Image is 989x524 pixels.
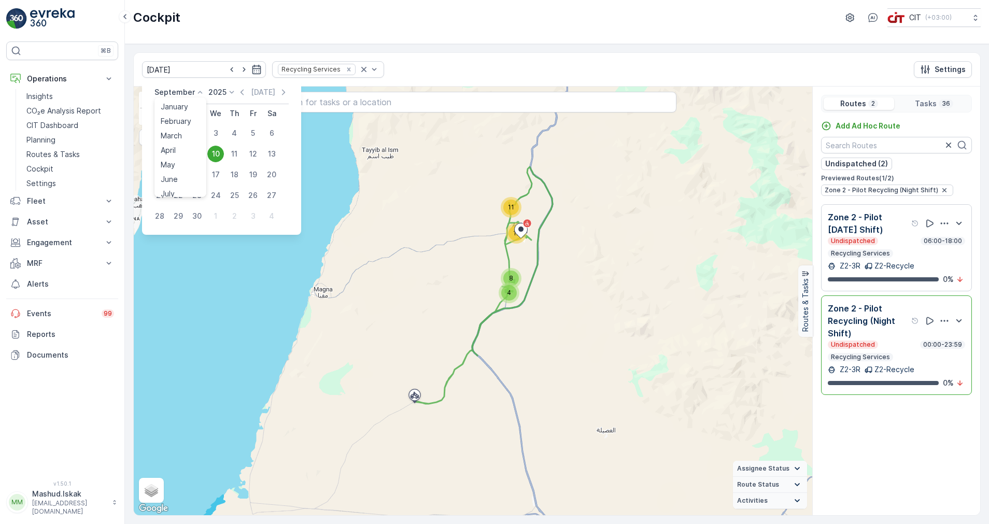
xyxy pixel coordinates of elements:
button: Operations [6,68,118,89]
a: CO₂e Analysis Report [22,104,118,118]
th: Wednesday [206,104,225,123]
th: Friday [244,104,262,123]
p: Z2-Recycle [874,364,914,375]
summary: Route Status [733,477,807,493]
ul: Menu [154,97,206,197]
p: Zone 2 - Pilot [DATE] Shift) [828,211,909,236]
div: 10 [207,146,224,162]
a: Documents [6,345,118,365]
span: Zone 2 - Pilot Recycling (Night Shift) [825,186,938,194]
div: 4 [226,125,243,141]
a: Settings [22,176,118,191]
p: Recycling Services [830,249,891,258]
p: Z2-Recycle [874,261,914,271]
p: Routes [840,98,866,109]
p: 00:00-23:59 [922,341,963,349]
span: April [161,145,176,155]
p: [EMAIL_ADDRESS][DOMAIN_NAME] [32,499,107,516]
div: 4 [263,208,280,224]
div: Recycling Services [278,64,342,74]
a: Planning [22,133,118,147]
div: 29 [170,208,187,224]
div: 28 [151,208,168,224]
p: Operations [27,74,97,84]
th: Saturday [262,104,281,123]
span: 8 [509,274,513,282]
div: 1 [207,208,224,224]
p: 99 [104,309,112,318]
div: 14 [151,166,168,183]
p: 2 [870,100,876,108]
span: July [161,189,175,199]
button: Settings [914,61,972,78]
span: June [161,174,178,185]
p: Settings [26,178,56,189]
button: Fleet [6,191,118,211]
p: September [154,87,195,97]
button: MMMashud.Iskak[EMAIL_ADDRESS][DOMAIN_NAME] [6,489,118,516]
a: Zoom Out [140,108,156,124]
span: Route Status [737,480,779,489]
p: Add Ad Hoc Route [836,121,900,131]
a: Reports [6,324,118,345]
div: 25 [226,187,243,204]
summary: Activities [733,493,807,509]
p: Insights [26,91,53,102]
div: 13 [263,146,280,162]
p: Undispatched [830,237,876,245]
p: ⌘B [101,47,111,55]
p: 0 % [943,274,954,285]
a: Cockpit [22,162,118,176]
div: 2 [226,208,243,224]
p: Previewed Routes ( 1 / 2 ) [821,174,972,182]
button: Engagement [6,232,118,253]
div: 20 [263,166,280,183]
a: Alerts [6,274,118,294]
p: Cockpit [133,9,180,26]
div: 30 [189,208,205,224]
span: Activities [737,497,768,505]
div: 11 [501,197,521,218]
p: Recycling Services [830,353,891,361]
a: Layers [140,479,163,502]
p: MRF [27,258,97,268]
div: Help Tooltip Icon [911,219,920,228]
p: Undispatched (2) [825,159,888,169]
input: Search for tasks or a location [270,92,676,112]
div: 27 [263,187,280,204]
p: Events [27,308,95,319]
div: 12 [506,223,527,244]
div: Remove Recycling Services [343,65,355,74]
a: Zoom In [140,93,156,108]
button: Asset [6,211,118,232]
p: Routes & Tasks [800,278,811,332]
p: Mashud.Iskak [32,489,107,499]
a: Insights [22,89,118,104]
span: March [161,131,182,141]
div: 21 [151,187,168,204]
p: CIT Dashboard [26,120,78,131]
div: 7 [151,146,168,162]
img: cit-logo_pOk6rL0.png [887,12,905,23]
p: Zone 2 - Pilot Recycling (Night Shift) [828,302,909,339]
span: February [161,116,191,126]
p: Documents [27,350,114,360]
p: Planning [26,135,55,145]
img: logo_light-DOdMpM7g.png [30,8,75,29]
p: Tasks [915,98,937,109]
p: Fleet [27,196,97,206]
div: 6 [263,125,280,141]
p: 36 [941,100,951,108]
p: Z2-3R [838,364,860,375]
summary: Assignee Status [733,461,807,477]
a: Open this area in Google Maps (opens a new window) [136,502,171,515]
a: Events99 [6,303,118,324]
span: January [161,102,188,112]
span: Assignee Status [737,464,789,473]
div: 19 [245,166,261,183]
a: Routes & Tasks [22,147,118,162]
div: 18 [226,166,243,183]
th: Thursday [225,104,244,123]
input: dd/mm/yyyy [142,61,266,78]
p: 2025 [208,87,227,97]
